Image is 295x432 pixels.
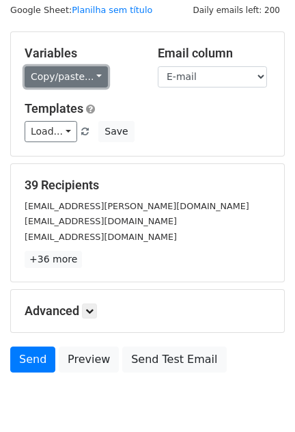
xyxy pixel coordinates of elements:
small: Google Sheet: [10,5,152,15]
a: Send Test Email [122,347,226,373]
a: Planilha sem título [72,5,152,15]
h5: Email column [158,46,270,61]
small: [EMAIL_ADDRESS][PERSON_NAME][DOMAIN_NAME] [25,201,249,211]
a: Copy/paste... [25,66,108,87]
a: Load... [25,121,77,142]
a: +36 more [25,251,82,268]
h5: 39 Recipients [25,178,270,193]
small: [EMAIL_ADDRESS][DOMAIN_NAME] [25,232,177,242]
div: Widget de chat [227,366,295,432]
h5: Advanced [25,303,270,319]
a: Templates [25,101,83,116]
h5: Variables [25,46,137,61]
small: [EMAIL_ADDRESS][DOMAIN_NAME] [25,216,177,226]
button: Save [98,121,134,142]
a: Preview [59,347,119,373]
span: Daily emails left: 200 [188,3,285,18]
a: Send [10,347,55,373]
a: Daily emails left: 200 [188,5,285,15]
iframe: Chat Widget [227,366,295,432]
